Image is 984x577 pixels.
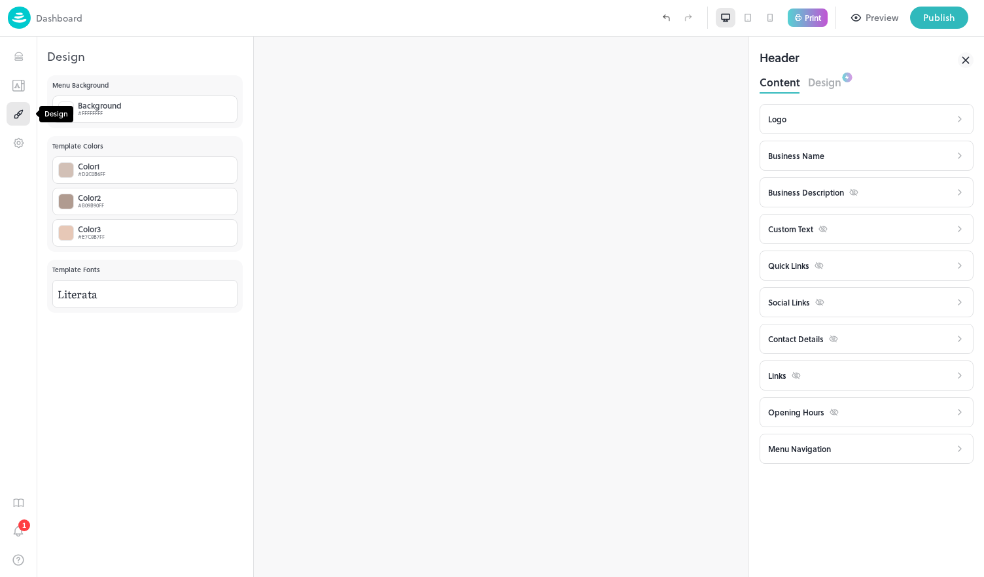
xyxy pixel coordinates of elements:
button: Settings [7,131,30,154]
div: #D2C0B6FF [78,170,105,178]
div: Opening Hours [768,406,839,419]
img: logo-86c26b7e.jpg [8,7,31,29]
button: Guides [7,491,30,514]
div: Design [37,47,253,65]
div: #FFFFFFFF [78,109,122,117]
p: Template Colors [52,141,237,151]
div: Preview [866,10,898,25]
div: Color 1 [78,162,105,170]
button: Content [760,72,800,90]
div: Custom Text [768,222,828,236]
div: Quick Links [768,259,824,273]
div: 1 [18,519,30,531]
div: Business Description [768,186,858,200]
div: Publish [923,10,955,25]
p: Print [805,14,821,22]
p: Template Fonts [52,265,237,275]
div: Notifications [7,519,30,548]
div: Contact Details [768,332,838,346]
button: Design [808,72,841,90]
div: Logo [768,113,786,125]
div: #B09B90FF [78,201,104,209]
p: Dashboard [36,11,82,25]
div: Literata [52,280,237,307]
label: Undo (Ctrl + Z) [655,7,677,29]
p: Menu Background [52,80,237,90]
div: Menu Navigation [768,443,831,455]
div: Design [39,106,73,122]
div: Social Links [768,296,824,309]
button: Help [7,548,30,572]
button: Design [7,102,30,126]
div: Business Name [768,150,824,162]
button: Items [7,44,30,68]
div: Color 3 [78,225,105,233]
div: #E7C8B7FF [78,233,105,241]
div: Header [760,48,799,72]
div: Color 2 [78,194,104,201]
button: Preview [844,7,906,29]
div: Links [768,369,801,383]
button: Publish [910,7,968,29]
div: Background [78,101,122,109]
button: Templates [7,73,30,97]
label: Redo (Ctrl + Y) [677,7,699,29]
